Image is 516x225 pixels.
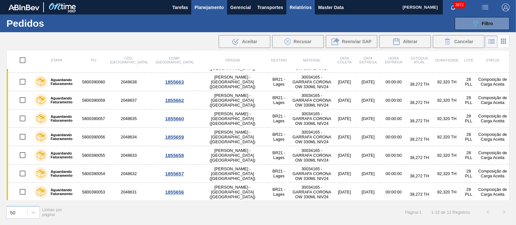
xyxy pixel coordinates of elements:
[410,82,429,87] span: 38,272 TH
[198,128,268,146] td: [PERSON_NAME] - [GEOGRAPHIC_DATA] ([GEOGRAPHIC_DATA])
[485,35,498,48] div: Visão em Lista
[476,183,510,201] td: Composição de Carga Aceita
[435,58,459,62] span: Quantidade
[7,146,510,164] a: Aguardando Faturamento58003900552048633[PERSON_NAME] - [GEOGRAPHIC_DATA] ([GEOGRAPHIC_DATA])BR21 ...
[405,210,422,215] span: Página : 1
[293,39,311,44] span: Recusar
[172,4,188,11] span: Tarefas
[381,183,407,201] td: 00:00:00
[290,128,333,146] td: 30034165 - GARRAFA CORONA OW 330ML NIV24
[410,173,429,178] span: 38,272 TH
[359,56,377,64] span: Data Entrega
[481,4,489,11] img: userActions
[272,35,324,48] button: Recusar
[333,73,355,91] td: [DATE]
[153,116,197,121] div: 1855660
[381,109,407,128] td: 00:00:00
[432,128,461,146] td: 82,320 TH
[410,118,429,123] span: 38,272 TH
[355,91,381,109] td: [DATE]
[110,56,147,64] span: Cód. [GEOGRAPHIC_DATA]
[267,109,290,128] td: BR21 - Lages
[7,183,510,201] a: Aguardando Faturamento58003900532048631[PERSON_NAME] - [GEOGRAPHIC_DATA] ([GEOGRAPHIC_DATA])BR21 ...
[267,146,290,164] td: BR21 - Lages
[290,109,333,128] td: 30034165 - GARRAFA CORONA OW 330ML NIV24
[432,164,461,183] td: 82,320 TH
[81,146,106,164] td: 5800390055
[337,56,352,64] span: Data coleta
[381,146,407,164] td: 00:00:00
[219,35,270,48] div: Aceitar
[81,164,106,183] td: 5800390054
[91,58,96,62] span: PO
[106,109,152,128] td: 2048635
[194,4,224,11] span: Planejamento
[476,146,510,164] td: Composição de Carga Aceita
[379,35,431,48] button: Alterar
[432,109,461,128] td: 82,320 TH
[10,210,15,215] div: 50
[198,109,268,128] td: [PERSON_NAME] - [GEOGRAPHIC_DATA] ([GEOGRAPHIC_DATA])
[381,91,407,109] td: 00:00:00
[461,146,476,164] td: 28 PLL
[106,91,152,109] td: 2048637
[47,78,79,86] label: Aguardando Faturamento
[464,58,473,62] span: Lote
[106,183,152,201] td: 2048631
[81,128,106,146] td: 5800390056
[410,137,429,142] span: 38,272 TH
[498,35,510,48] div: Visão em Cards
[443,3,463,12] button: Notificações
[476,73,510,91] td: Composição de Carga Aceita
[153,134,197,140] div: 1855659
[318,4,343,11] span: Master Data
[355,146,381,164] td: [DATE]
[242,39,257,44] span: Aceitar
[198,73,268,91] td: [PERSON_NAME] - [GEOGRAPHIC_DATA] ([GEOGRAPHIC_DATA])
[403,39,417,44] span: Alterar
[432,183,461,201] td: 82,320 TH
[290,4,312,11] span: Relatórios
[461,128,476,146] td: 28 PLL
[461,183,476,201] td: 28 PLL
[461,73,476,91] td: 28 PLL
[411,56,428,64] span: Estoque atual
[333,164,355,183] td: [DATE]
[42,207,62,217] span: Linhas por página
[326,35,377,48] button: Reenviar SAP
[81,109,106,128] td: 5800390057
[342,39,372,44] span: Reenviar SAP
[454,1,465,8] span: 3872
[502,4,510,11] img: Logout
[433,35,484,48] div: Cancelar Pedidos em Massa
[106,146,152,164] td: 2048633
[410,192,429,197] span: 38,272 TH
[486,58,499,62] span: Status
[333,128,355,146] td: [DATE]
[156,56,193,64] span: Comp. [GEOGRAPHIC_DATA]
[355,164,381,183] td: [DATE]
[432,73,461,91] td: 82,320 TH
[333,183,355,201] td: [DATE]
[267,183,290,201] td: BR21 - Lages
[153,98,197,103] div: 1855662
[476,164,510,183] td: Composição de Carga Aceita
[431,210,470,215] span: 1 - 12 de 12 Registros
[381,128,407,146] td: 00:00:00
[355,183,381,201] td: [DATE]
[461,109,476,128] td: 28 PLL
[6,20,100,27] h1: Pedidos
[198,164,268,183] td: [PERSON_NAME] - [GEOGRAPHIC_DATA] ([GEOGRAPHIC_DATA])
[198,91,268,109] td: [PERSON_NAME] - [GEOGRAPHIC_DATA] ([GEOGRAPHIC_DATA])
[198,146,268,164] td: [PERSON_NAME] - [GEOGRAPHIC_DATA] ([GEOGRAPHIC_DATA])
[355,128,381,146] td: [DATE]
[461,91,476,109] td: 28 PLL
[333,91,355,109] td: [DATE]
[355,109,381,128] td: [DATE]
[454,39,473,44] span: Cancelar
[290,91,333,109] td: 30034165 - GARRAFA CORONA OW 330ML NIV24
[355,73,381,91] td: [DATE]
[267,73,290,91] td: BR21 - Lages
[455,17,510,30] button: Filtro
[432,91,461,109] td: 82,320 TH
